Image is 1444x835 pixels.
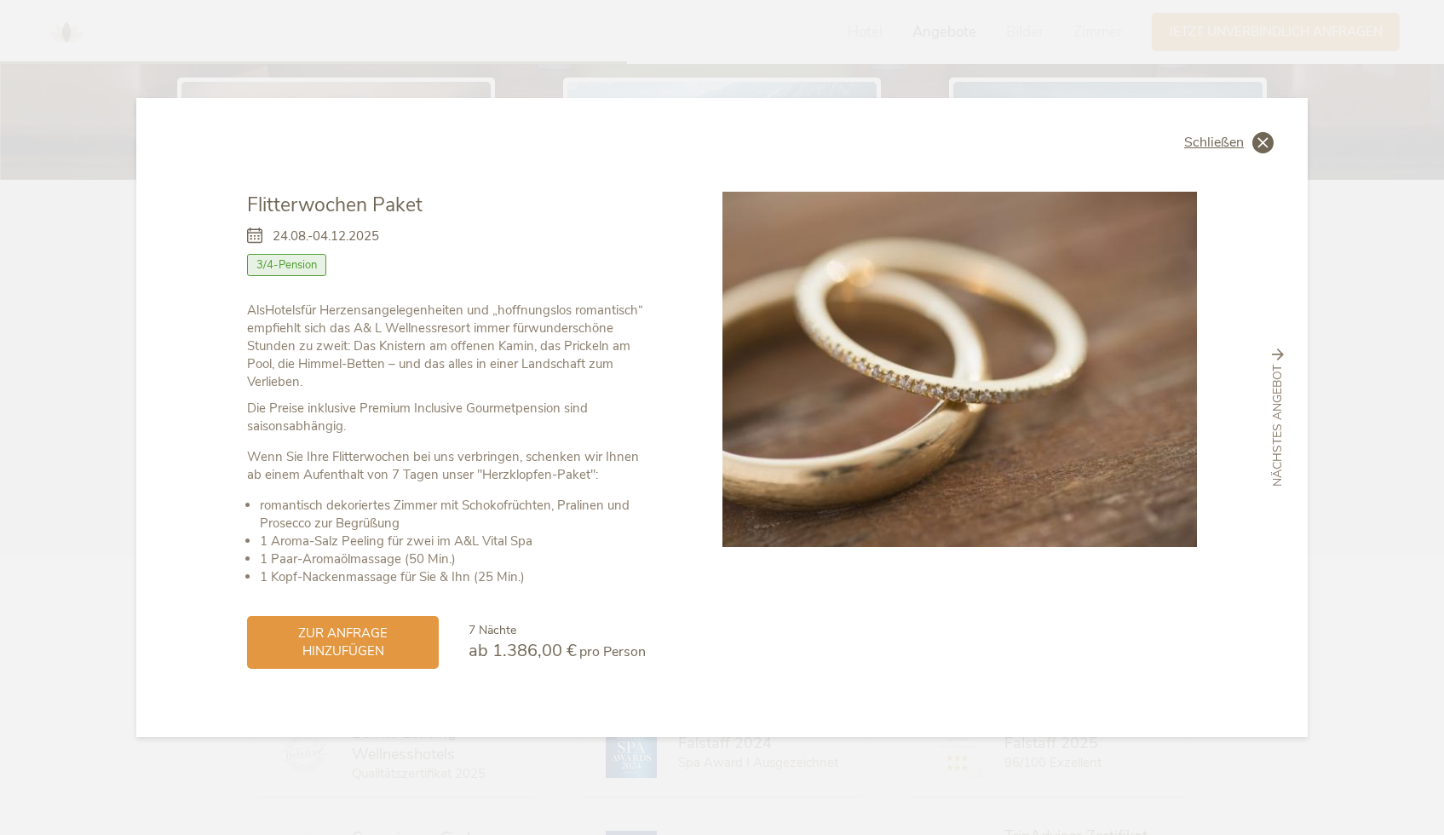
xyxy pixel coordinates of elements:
[260,550,646,568] li: 1 Paar-Aromaölmassage (50 Min.)
[1269,365,1286,487] span: nächstes Angebot
[265,302,301,319] strong: Hotels
[260,497,646,533] li: romantisch dekoriertes Zimmer mit Schokofrüchten, Pralinen und Prosecco zur Begrüßung
[260,533,646,550] li: 1 Aroma-Salz Peeling für zwei im A&L Vital Spa
[247,400,646,435] p: Die Preise inklusive Premium Inclusive Gourmetpension sind saisonsabhängig.
[247,320,613,354] strong: wunderschöne Stunden zu zweit
[247,192,423,218] span: Flitterwochen Paket
[722,192,1198,548] img: Flitterwochen Paket
[247,254,326,276] span: 3/4-Pension
[273,227,379,245] span: 24.08.-04.12.2025
[1184,135,1244,149] span: Schließen
[247,448,646,484] p: Wenn Sie Ihre Flitterwochen bei uns verbringen, schenken wir Ihnen ab einem Aufenthalt von 7 Tage...
[247,302,646,391] p: Als für Herzensangelegenheiten und „hoffnungslos romantisch“ empfiehlt sich das A& L Wellnessreso...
